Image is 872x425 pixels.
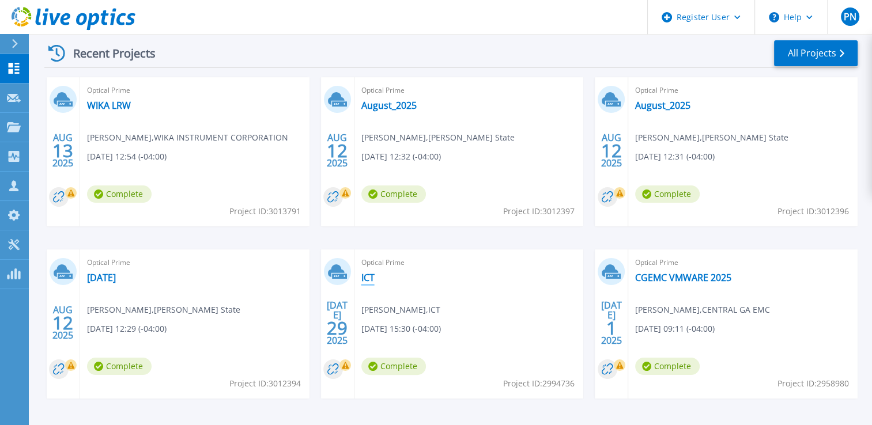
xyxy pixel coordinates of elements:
[361,322,441,335] span: [DATE] 15:30 (-04:00)
[601,146,622,155] span: 12
[361,256,577,269] span: Optical Prime
[327,323,348,333] span: 29
[44,39,171,67] div: Recent Projects
[326,130,348,172] div: AUG 2025
[52,130,74,172] div: AUG 2025
[87,358,152,375] span: Complete
[87,256,303,269] span: Optical Prime
[843,12,856,21] span: PN
[229,205,301,218] span: Project ID: 3013791
[52,302,74,344] div: AUG 2025
[601,302,622,344] div: [DATE] 2025
[326,302,348,344] div: [DATE] 2025
[635,256,851,269] span: Optical Prime
[774,40,858,66] a: All Projects
[777,377,849,390] span: Project ID: 2958980
[635,150,715,163] span: [DATE] 12:31 (-04:00)
[87,185,152,203] span: Complete
[87,272,116,283] a: [DATE]
[361,358,426,375] span: Complete
[229,377,301,390] span: Project ID: 3012394
[503,205,575,218] span: Project ID: 3012397
[87,322,167,335] span: [DATE] 12:29 (-04:00)
[635,84,851,97] span: Optical Prime
[327,146,348,155] span: 12
[361,272,375,283] a: ICT
[635,131,788,144] span: [PERSON_NAME] , [PERSON_NAME] State
[361,100,417,111] a: August_2025
[635,322,715,335] span: [DATE] 09:11 (-04:00)
[87,131,288,144] span: [PERSON_NAME] , WIKA INSTRUMENT CORPORATION
[87,100,131,111] a: WIKA LRW
[361,131,515,144] span: [PERSON_NAME] , [PERSON_NAME] State
[361,84,577,97] span: Optical Prime
[52,318,73,328] span: 12
[635,100,690,111] a: August_2025
[635,185,700,203] span: Complete
[87,150,167,163] span: [DATE] 12:54 (-04:00)
[635,272,731,283] a: CGEMC VMWARE 2025
[361,185,426,203] span: Complete
[606,323,617,333] span: 1
[87,303,240,316] span: [PERSON_NAME] , [PERSON_NAME] State
[503,377,575,390] span: Project ID: 2994736
[635,358,700,375] span: Complete
[601,130,622,172] div: AUG 2025
[52,146,73,155] span: 13
[777,205,849,218] span: Project ID: 3012396
[361,303,440,316] span: [PERSON_NAME] , ICT
[361,150,441,163] span: [DATE] 12:32 (-04:00)
[87,84,303,97] span: Optical Prime
[635,303,770,316] span: [PERSON_NAME] , CENTRAL GA EMC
